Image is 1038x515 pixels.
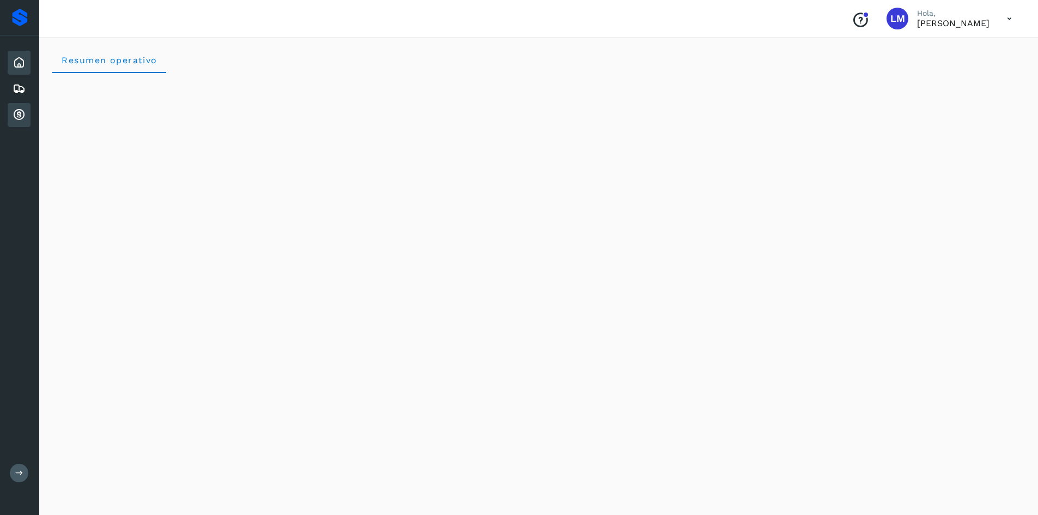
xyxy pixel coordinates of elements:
p: Hola, [917,9,990,18]
div: Cuentas por cobrar [8,103,31,127]
span: Resumen operativo [61,55,157,65]
p: Lilia Mercado Morales [917,18,990,28]
div: Inicio [8,51,31,75]
div: Embarques [8,77,31,101]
